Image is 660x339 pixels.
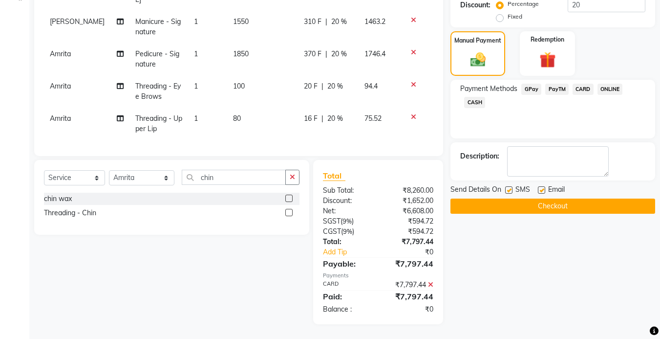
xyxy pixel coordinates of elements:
[343,227,352,235] span: 9%
[135,82,181,101] span: Threading - Eye Brows
[450,184,501,197] span: Send Details On
[325,17,327,27] span: |
[304,113,318,124] span: 16 F
[135,49,179,68] span: Pedicure - Signature
[182,170,286,185] input: Search or Scan
[316,216,378,226] div: ( )
[460,84,517,94] span: Payment Methods
[597,84,623,95] span: ONLINE
[316,291,378,302] div: Paid:
[331,17,347,27] span: 20 %
[233,82,245,90] span: 100
[364,49,385,58] span: 1746.4
[450,199,655,214] button: Checkout
[325,49,327,59] span: |
[304,17,321,27] span: 310 F
[454,36,501,45] label: Manual Payment
[135,114,182,133] span: Threading - Upper Lip
[44,194,72,204] div: chin wax
[194,17,198,26] span: 1
[321,113,323,124] span: |
[321,146,323,156] span: |
[44,208,96,218] div: Threading - Chin
[460,151,499,161] div: Description:
[331,49,347,59] span: 20 %
[194,49,198,58] span: 1
[378,280,441,290] div: ₹7,797.44
[323,217,341,226] span: SGST
[327,113,343,124] span: 20 %
[378,206,441,216] div: ₹6,608.00
[323,171,345,181] span: Total
[364,17,385,26] span: 1463.2
[464,97,485,108] span: CASH
[50,17,105,26] span: [PERSON_NAME]
[316,185,378,196] div: Sub Total:
[316,280,378,290] div: CARD
[521,84,541,95] span: GPay
[573,84,594,95] span: CARD
[304,146,318,156] span: 16 F
[378,226,441,237] div: ₹594.72
[466,51,490,68] img: _cash.svg
[378,196,441,206] div: ₹1,652.00
[327,146,343,156] span: 20 %
[316,247,388,257] a: Add Tip
[233,17,249,26] span: 1550
[389,247,441,257] div: ₹0
[304,81,318,91] span: 20 F
[316,304,378,315] div: Balance :
[194,114,198,123] span: 1
[531,35,564,44] label: Redemption
[316,237,378,247] div: Total:
[321,81,323,91] span: |
[50,49,71,58] span: Amrita
[508,12,522,21] label: Fixed
[378,258,441,270] div: ₹7,797.44
[50,114,71,123] span: Amrita
[342,217,352,225] span: 9%
[323,227,341,236] span: CGST
[378,291,441,302] div: ₹7,797.44
[316,258,378,270] div: Payable:
[364,114,382,123] span: 75.52
[316,196,378,206] div: Discount:
[378,216,441,226] div: ₹594.72
[545,84,569,95] span: PayTM
[304,49,321,59] span: 370 F
[534,50,561,70] img: _gift.svg
[364,82,378,90] span: 94.4
[50,82,71,90] span: Amrita
[515,184,530,197] span: SMS
[233,49,249,58] span: 1850
[135,17,181,36] span: Manicure - Signature
[327,81,343,91] span: 20 %
[378,185,441,196] div: ₹8,260.00
[323,271,433,280] div: Payments
[378,304,441,315] div: ₹0
[316,206,378,216] div: Net:
[378,237,441,247] div: ₹7,797.44
[548,184,565,197] span: Email
[316,226,378,237] div: ( )
[194,82,198,90] span: 1
[233,114,241,123] span: 80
